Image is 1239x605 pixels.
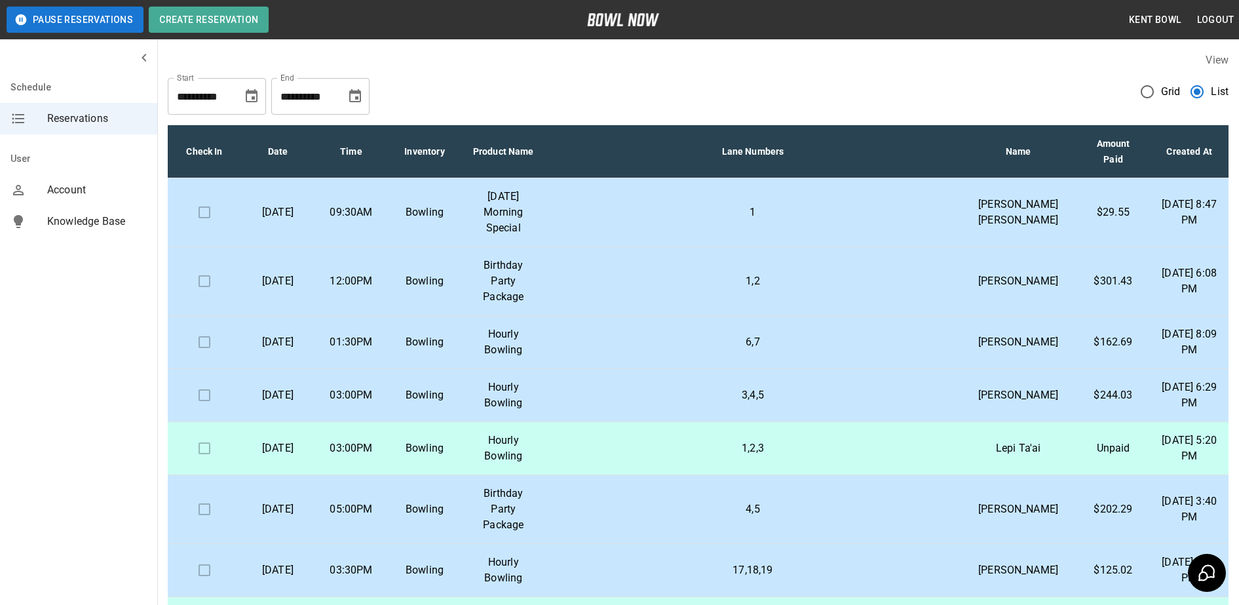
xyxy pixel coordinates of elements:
p: [DATE] [252,205,304,220]
p: $301.43 [1087,273,1140,289]
p: [DATE] [252,440,304,456]
p: [PERSON_NAME] [970,501,1065,517]
p: [DATE] [252,562,304,578]
th: Inventory [388,125,461,178]
p: 03:00PM [325,440,377,456]
img: logo [587,13,659,26]
th: Check In [168,125,241,178]
p: 12:00PM [325,273,377,289]
p: [DATE] 3:40 PM [1160,494,1218,525]
th: Time [315,125,388,178]
p: [DATE] [252,273,304,289]
p: [DATE] 6:08 PM [1160,265,1218,297]
p: [PERSON_NAME] [970,387,1065,403]
p: Bowling [398,562,451,578]
p: Birthday Party Package [472,258,535,305]
p: 17,18,19 [556,562,950,578]
p: Bowling [398,440,451,456]
p: 01:30PM [325,334,377,350]
p: $125.02 [1087,562,1140,578]
span: Grid [1161,84,1181,100]
p: 1,2,3 [556,440,950,456]
p: Unpaid [1087,440,1140,456]
button: Choose date, selected date is Nov 12, 2025 [342,83,368,109]
p: [DATE] [252,501,304,517]
p: $244.03 [1087,387,1140,403]
p: 4,5 [556,501,950,517]
p: [DATE] Morning Special [472,189,535,236]
button: Choose date, selected date is Oct 12, 2025 [238,83,265,109]
p: 05:00PM [325,501,377,517]
p: 1,2 [556,273,950,289]
p: $29.55 [1087,205,1140,220]
th: Date [241,125,315,178]
span: List [1211,84,1229,100]
th: Product Name [461,125,546,178]
p: Birthday Party Package [472,486,535,533]
p: Hourly Bowling [472,433,535,464]
p: Bowling [398,205,451,220]
p: Bowling [398,501,451,517]
p: Bowling [398,334,451,350]
p: [PERSON_NAME] [970,334,1065,350]
p: [DATE] [252,387,304,403]
p: [DATE] 8:47 PM [1160,197,1218,228]
p: $162.69 [1087,334,1140,350]
label: View [1206,54,1229,66]
p: 09:30AM [325,205,377,220]
p: Bowling [398,273,451,289]
p: [DATE] 6:29 PM [1160,380,1218,411]
p: 6,7 [556,334,950,350]
button: Pause Reservations [7,7,143,33]
button: Logout [1192,8,1239,32]
span: Knowledge Base [47,214,147,229]
p: Lepi Ta'ai [970,440,1065,456]
p: Hourly Bowling [472,380,535,411]
button: Create Reservation [149,7,269,33]
th: Name [960,125,1076,178]
p: 1 [556,205,950,220]
p: [PERSON_NAME] [PERSON_NAME] [970,197,1065,228]
p: 03:00PM [325,387,377,403]
p: [DATE] 8:09 PM [1160,326,1218,358]
th: Created At [1150,125,1229,178]
p: [DATE] [252,334,304,350]
p: 3,4,5 [556,387,950,403]
p: [PERSON_NAME] [970,273,1065,289]
th: Amount Paid [1077,125,1151,178]
span: Reservations [47,111,147,127]
p: Bowling [398,387,451,403]
p: [DATE] 4:26 PM [1160,555,1218,586]
p: Hourly Bowling [472,555,535,586]
p: Hourly Bowling [472,326,535,358]
p: [PERSON_NAME] [970,562,1065,578]
th: Lane Numbers [546,125,961,178]
p: 03:30PM [325,562,377,578]
p: $202.29 [1087,501,1140,517]
p: [DATE] 5:20 PM [1160,433,1218,464]
button: Kent Bowl [1124,8,1187,32]
span: Account [47,182,147,198]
